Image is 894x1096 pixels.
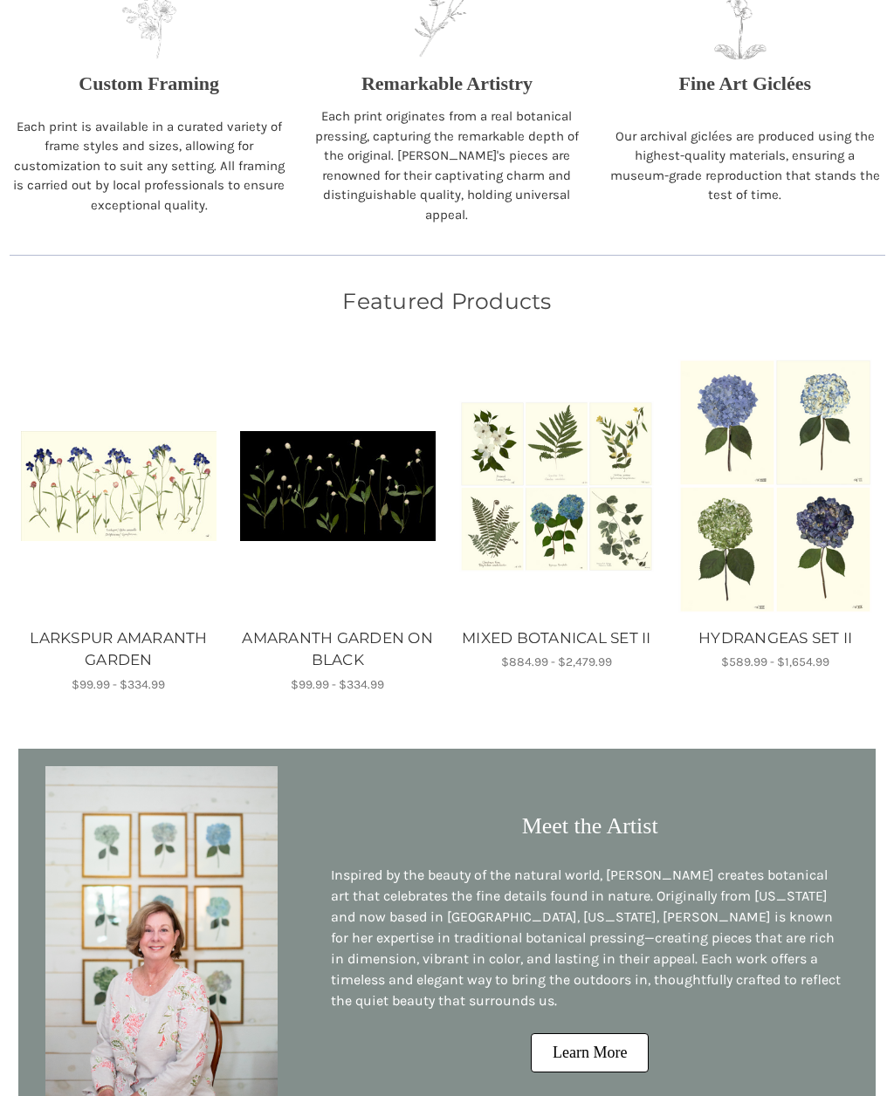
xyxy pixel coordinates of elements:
p: Each print originates from a real botanical pressing, capturing the remarkable depth of the origi... [307,106,587,224]
a: Learn More [531,1033,649,1072]
span: $99.99 - $334.99 [72,677,165,692]
a: AMARANTH GARDEN ON BLACK, Price range from $99.99 to $334.99 [237,627,438,672]
a: HYDRANGEAS SET II, Price range from $589.99 to $1,654.99 [677,358,873,615]
a: LARKSPUR AMARANTH GARDEN, Price range from $99.99 to $334.99 [18,627,219,672]
p: Custom Framing [79,69,219,98]
p: Our archival giclées are produced using the highest-quality materials, ensuring a museum-grade re... [605,127,884,205]
img: Unframed [459,401,655,572]
a: HYDRANGEAS SET II, Price range from $589.99 to $1,654.99 [675,627,876,650]
p: Fine Art Giclées [679,69,812,98]
h2: Featured Products [18,285,876,319]
img: Unframed [21,431,217,541]
span: $589.99 - $1,654.99 [721,654,829,669]
p: Each print is available in a curated variety of frame styles and sizes, allowing for customizatio... [10,117,289,216]
p: Remarkable Artistry [361,69,533,98]
a: AMARANTH GARDEN ON BLACK, Price range from $99.99 to $334.99 [240,358,436,615]
p: Meet the Artist [522,809,658,843]
span: $884.99 - $2,479.99 [501,654,612,669]
p: Inspired by the beauty of the natural world, [PERSON_NAME] creates botanical art that celebrates ... [331,865,849,1011]
img: Unframed [677,358,873,614]
span: $99.99 - $334.99 [291,677,384,692]
a: MIXED BOTANICAL SET II, Price range from $884.99 to $2,479.99 [457,627,657,650]
a: MIXED BOTANICAL SET II, Price range from $884.99 to $2,479.99 [459,358,655,615]
img: Unframed [240,431,436,541]
a: LARKSPUR AMARANTH GARDEN, Price range from $99.99 to $334.99 [21,358,217,615]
